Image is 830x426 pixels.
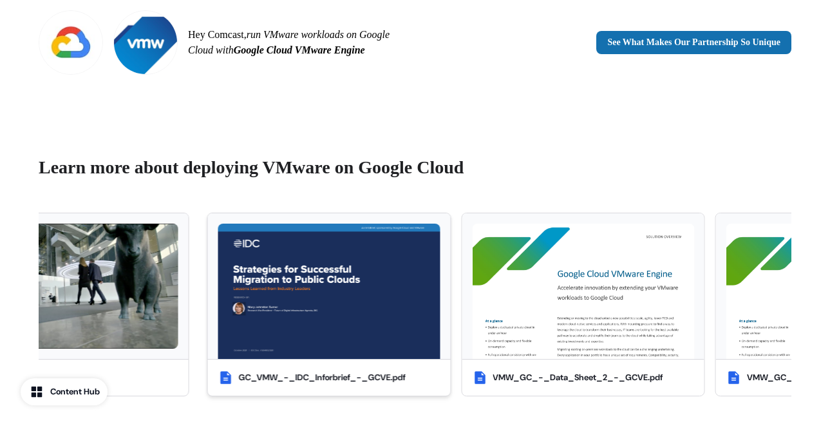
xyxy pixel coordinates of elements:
button: Content Hub [21,378,108,405]
span: Learn more about deploying VMware on Google Cloud [39,157,464,177]
img: GC_VMW_-_IDC_Inforbrief_-_GCVE.pdf [218,224,440,359]
div: GC_VMW_-_IDC_Inforbrief_-_GCVE.pdf [239,371,406,384]
a: See What Makes Our Partnership So Unique [596,31,791,54]
div: VMW_GC_-_Data_Sheet_2_-_GCVE.pdf [493,371,663,384]
div: Content Hub [50,385,100,398]
button: GC_VMW_-_IDC_Inforbrief_-_GCVE.pdfGC_VMW_-_IDC_Inforbrief_-_GCVE.pdf [207,213,451,396]
img: VMW_GC_-_Data_Sheet_2_-_GCVE.pdf [472,224,694,359]
em: Google Cloud VMware Engine [234,44,365,55]
p: Hey Comcast, [188,27,410,58]
button: VMW_GC_-_Data_Sheet_2_-_GCVE.pdfVMW_GC_-_Data_Sheet_2_-_GCVE.pdf [461,213,705,396]
em: run VMware workloads on Google Cloud with [188,29,390,55]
